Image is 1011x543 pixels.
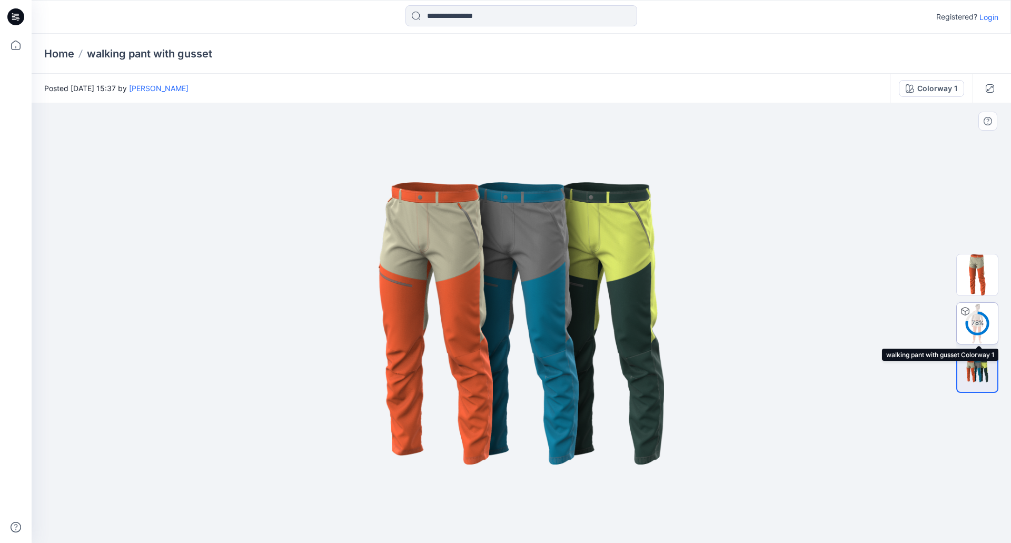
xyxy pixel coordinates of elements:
a: [PERSON_NAME] [129,84,189,93]
p: Registered? [936,11,977,23]
p: Login [979,12,998,23]
img: All colorways [957,360,997,384]
img: eyJhbGciOiJIUzI1NiIsImtpZCI6IjAiLCJzbHQiOiJzZXMiLCJ0eXAiOiJKV1QifQ.eyJkYXRhIjp7InR5cGUiOiJzdG9yYW... [258,165,785,481]
img: Colorway Cover [957,254,998,295]
img: walking pant with gusset Colorway 1 [957,303,998,344]
span: Posted [DATE] 15:37 by [44,83,189,94]
a: Home [44,46,74,61]
button: Colorway 1 [899,80,964,97]
p: walking pant with gusset [87,46,212,61]
div: 78 % [965,319,990,328]
div: Colorway 1 [917,83,957,94]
